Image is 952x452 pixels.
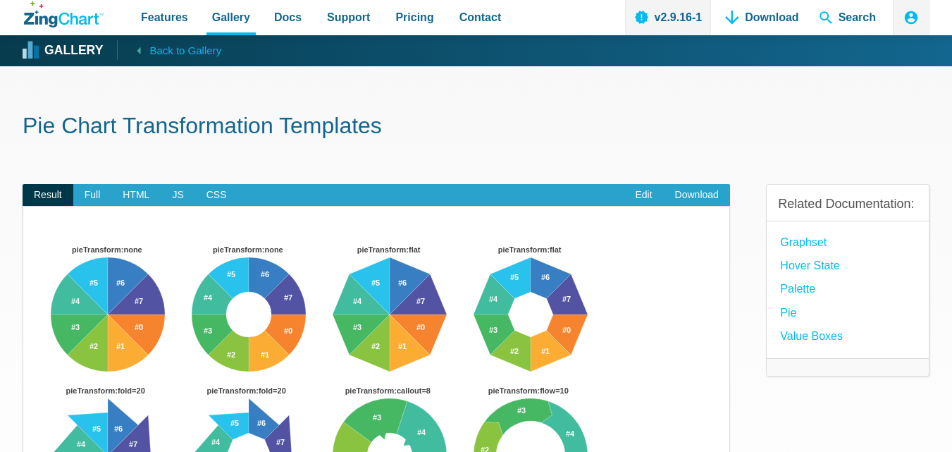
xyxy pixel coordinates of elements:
a: Gallery [24,40,103,61]
a: Edit [624,184,663,207]
a: Graphset [780,233,827,252]
span: Back to Gallery [149,42,221,60]
a: palette [780,279,815,298]
h3: Related Documentation: [778,196,917,212]
span: Full [73,184,112,207]
span: Contact [459,8,502,27]
span: Result [23,184,73,207]
a: Back to Gallery [117,40,221,60]
span: Gallery [212,8,250,27]
span: Pricing [395,8,433,27]
a: ZingChart Logo. Click to return to the homepage [24,1,104,28]
strong: Gallery [44,44,103,57]
h1: Pie Chart Transformation Templates [23,111,929,143]
a: hover state [780,256,839,275]
a: Value Boxes [780,326,843,346]
span: Features [141,8,188,27]
span: Support [327,8,370,27]
span: Docs [274,8,302,27]
span: HTML [111,184,161,207]
span: CSS [195,184,238,207]
a: Download [664,184,730,207]
a: Pie [780,303,796,322]
span: JS [161,184,194,207]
